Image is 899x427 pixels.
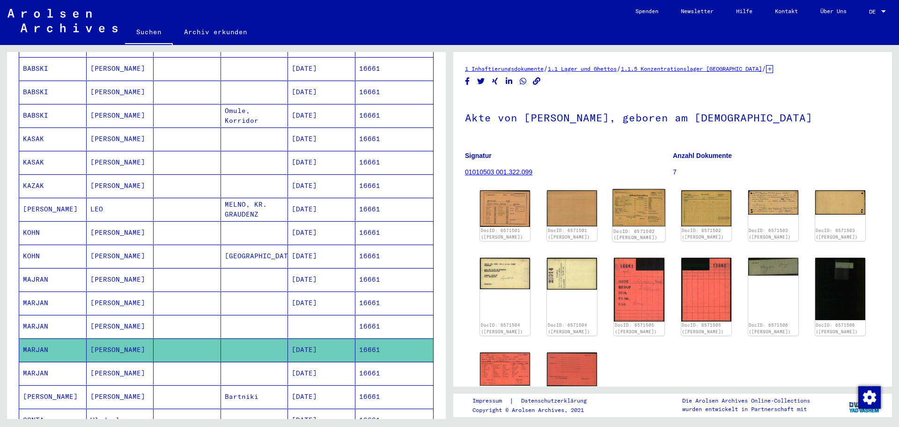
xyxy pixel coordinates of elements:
[19,338,87,361] mat-cell: MARJAN
[514,396,598,406] a: Datenschutzerklärung
[288,292,355,315] mat-cell: [DATE]
[288,221,355,244] mat-cell: [DATE]
[19,57,87,80] mat-cell: BABSKI
[681,190,731,226] img: 002.jpg
[355,362,434,385] mat-cell: 16661
[288,127,355,150] mat-cell: [DATE]
[87,151,154,174] mat-cell: [PERSON_NAME]
[504,75,514,87] button: Share on LinkedIn
[480,190,530,226] img: 001.jpg
[87,385,154,408] mat-cell: [PERSON_NAME]
[355,245,434,268] mat-cell: 16661
[87,315,154,338] mat-cell: [PERSON_NAME]
[87,57,154,80] mat-cell: [PERSON_NAME]
[19,127,87,150] mat-cell: KASAK
[465,152,492,159] b: Signatur
[87,198,154,221] mat-cell: LEO
[355,104,434,127] mat-cell: 16661
[858,386,880,408] div: Zustimmung ändern
[125,21,173,45] a: Suchen
[355,151,434,174] mat-cell: 16661
[87,221,154,244] mat-cell: [PERSON_NAME]
[288,268,355,291] mat-cell: [DATE]
[87,127,154,150] mat-cell: [PERSON_NAME]
[847,393,882,417] img: yv_logo.png
[288,151,355,174] mat-cell: [DATE]
[288,385,355,408] mat-cell: [DATE]
[748,190,798,215] img: 001.jpg
[480,352,530,386] img: 001.jpg
[221,245,288,268] mat-cell: [GEOGRAPHIC_DATA]
[221,104,288,127] mat-cell: Omule, Korridor
[19,292,87,315] mat-cell: MARJAN
[816,322,858,334] a: DocID: 6571506 ([PERSON_NAME])
[548,322,590,334] a: DocID: 6571504 ([PERSON_NAME])
[355,315,434,338] mat-cell: 16661
[617,64,621,73] span: /
[762,64,766,73] span: /
[481,228,523,240] a: DocID: 6571501 ([PERSON_NAME])
[547,190,597,226] img: 002.jpg
[288,57,355,80] mat-cell: [DATE]
[547,352,597,386] img: 002.jpg
[518,75,528,87] button: Share on WhatsApp
[682,405,810,413] p: wurden entwickelt in Partnerschaft mit
[547,258,597,290] img: 002.jpg
[87,81,154,104] mat-cell: [PERSON_NAME]
[288,81,355,104] mat-cell: [DATE]
[355,268,434,291] mat-cell: 16661
[481,322,523,334] a: DocID: 6571504 ([PERSON_NAME])
[19,104,87,127] mat-cell: BABSKI
[472,396,509,406] a: Impressum
[869,8,879,15] span: DE
[480,258,530,290] img: 001.jpg
[682,228,724,240] a: DocID: 6571502 ([PERSON_NAME])
[613,228,658,240] a: DocID: 6571502 ([PERSON_NAME])
[355,174,434,197] mat-cell: 16661
[355,57,434,80] mat-cell: 16661
[19,362,87,385] mat-cell: MARJAN
[288,245,355,268] mat-cell: [DATE]
[465,96,880,137] h1: Akte von [PERSON_NAME], geboren am [DEMOGRAPHIC_DATA]
[288,198,355,221] mat-cell: [DATE]
[355,81,434,104] mat-cell: 16661
[490,75,500,87] button: Share on Xing
[673,167,880,177] p: 7
[472,406,598,414] p: Copyright © Arolsen Archives, 2021
[749,228,791,240] a: DocID: 6571503 ([PERSON_NAME])
[19,198,87,221] mat-cell: [PERSON_NAME]
[544,64,548,73] span: /
[815,258,865,320] img: 002.jpg
[614,258,664,322] img: 001.jpg
[288,174,355,197] mat-cell: [DATE]
[355,338,434,361] mat-cell: 16661
[355,221,434,244] mat-cell: 16661
[19,268,87,291] mat-cell: MAJRAN
[87,245,154,268] mat-cell: [PERSON_NAME]
[548,65,617,72] a: 1.1 Lager und Ghettos
[681,258,731,322] img: 002.jpg
[221,198,288,221] mat-cell: MELNO, KR. GRAUDENZ
[19,385,87,408] mat-cell: [PERSON_NAME]
[472,396,598,406] div: |
[615,322,657,334] a: DocID: 6571505 ([PERSON_NAME])
[673,152,732,159] b: Anzahl Dokumente
[19,174,87,197] mat-cell: KAZAK
[19,81,87,104] mat-cell: BABSKI
[748,258,798,276] img: 001.jpg
[19,221,87,244] mat-cell: KOHN
[87,338,154,361] mat-cell: [PERSON_NAME]
[621,65,762,72] a: 1.1.5 Konzentrationslager [GEOGRAPHIC_DATA]
[87,292,154,315] mat-cell: [PERSON_NAME]
[532,75,542,87] button: Copy link
[613,189,666,227] img: 001.jpg
[19,315,87,338] mat-cell: MARJAN
[355,127,434,150] mat-cell: 16661
[682,397,810,405] p: Die Arolsen Archives Online-Collections
[355,385,434,408] mat-cell: 16661
[87,268,154,291] mat-cell: [PERSON_NAME]
[288,362,355,385] mat-cell: [DATE]
[221,385,288,408] mat-cell: Bartniki
[463,75,472,87] button: Share on Facebook
[816,228,858,240] a: DocID: 6571503 ([PERSON_NAME])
